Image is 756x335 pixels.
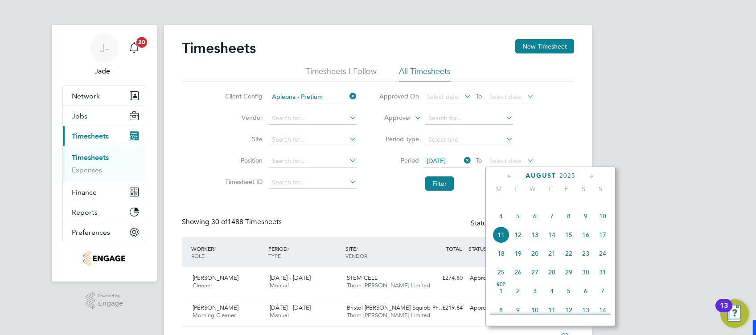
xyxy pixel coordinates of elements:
span: 18 [493,245,509,262]
button: Open Resource Center, 13 new notifications [720,299,749,328]
span: 7 [594,282,611,299]
span: 13 [526,226,543,243]
span: 9 [577,208,594,225]
label: Position [222,156,263,164]
span: 28 [543,264,560,281]
span: 10 [526,302,543,319]
span: 5 [509,208,526,225]
span: Reports [72,208,98,217]
span: F [558,185,575,193]
div: Showing [182,217,283,227]
button: Filter [425,176,454,191]
span: Manual [270,311,289,319]
span: [DATE] [427,157,446,165]
span: Jade - [62,66,146,77]
button: Finance [63,182,146,202]
div: Timesheets [63,146,146,182]
nav: Main navigation [52,25,157,282]
span: 24 [594,245,611,262]
button: Jobs [63,106,146,126]
span: Bristol [PERSON_NAME] Squibb Ph… [347,304,444,311]
div: Approved [466,271,513,286]
span: 1488 Timesheets [211,217,282,226]
div: 13 [720,306,728,317]
div: Approved [466,301,513,315]
button: Reports [63,202,146,222]
span: / [214,245,216,252]
span: Thorn [PERSON_NAME] Limited [347,282,430,289]
span: August [526,172,556,180]
span: M [490,185,507,193]
a: Go to home page [62,251,146,266]
input: Search for... [269,176,357,189]
span: T [507,185,524,193]
div: STATUS [466,241,513,257]
input: Select one [425,134,513,146]
span: To [473,155,485,166]
span: TOTAL [446,245,462,252]
span: T [541,185,558,193]
span: ROLE [191,252,205,259]
span: VENDOR [345,252,367,259]
span: 30 [577,264,594,281]
label: Client Config [222,92,263,100]
span: / [288,245,289,252]
span: Engage [98,300,123,307]
label: Approver [371,114,411,123]
span: 19 [509,245,526,262]
div: SITE [343,241,420,264]
li: Timesheets I Follow [306,66,377,82]
span: 27 [526,264,543,281]
span: 6 [577,282,594,299]
span: 12 [560,302,577,319]
input: Search for... [425,112,513,125]
label: Period Type [379,135,419,143]
span: 14 [543,226,560,243]
span: 7 [543,208,560,225]
span: Select date [489,93,522,101]
img: thornbaker-logo-retina.png [83,251,125,266]
span: STEM CELL [347,274,378,282]
span: Morning Cleaner [193,311,236,319]
span: Manual [270,282,289,289]
span: 23 [577,245,594,262]
label: Period [379,156,419,164]
button: Network [63,86,146,106]
span: 3 [526,282,543,299]
div: £274.80 [420,271,466,286]
span: W [524,185,541,193]
input: Search for... [269,134,357,146]
span: 17 [594,226,611,243]
span: Preferences [72,228,110,237]
span: 14 [594,302,611,319]
span: Cleaner [193,282,212,289]
a: Expenses [72,166,102,174]
a: Powered byEngage [86,292,123,309]
a: J-Jade - [62,34,146,77]
span: J- [100,42,109,54]
label: Timesheet ID [222,178,263,186]
label: Vendor [222,114,263,122]
div: WORKER [189,241,266,264]
span: S [575,185,592,193]
span: 8 [493,302,509,319]
span: 9 [509,302,526,319]
div: £219.84 [420,301,466,315]
span: 30 of [211,217,227,226]
span: 21 [543,245,560,262]
button: Timesheets [63,126,146,146]
label: Site [222,135,263,143]
h2: Timesheets [182,39,256,57]
input: Search for... [269,91,357,103]
span: 8 [560,208,577,225]
span: [DATE] - [DATE] [270,304,311,311]
span: Timesheets [72,132,109,140]
input: Search for... [269,112,357,125]
span: Jobs [72,112,87,120]
span: Powered by [98,292,123,300]
span: Select date [489,157,522,165]
span: 13 [577,302,594,319]
span: 15 [560,226,577,243]
span: 1 [493,282,509,299]
span: Network [72,92,100,100]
